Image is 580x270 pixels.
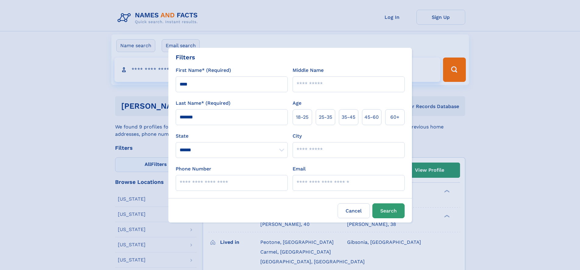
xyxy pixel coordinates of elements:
label: First Name* (Required) [176,67,231,74]
span: 35‑45 [342,114,355,121]
label: Age [293,100,301,107]
label: Middle Name [293,67,324,74]
label: Email [293,165,306,173]
label: City [293,132,302,140]
span: 60+ [390,114,399,121]
label: Last Name* (Required) [176,100,230,107]
label: State [176,132,288,140]
div: Filters [176,53,195,62]
span: 25‑35 [319,114,332,121]
button: Search [372,203,405,218]
span: 18‑25 [296,114,308,121]
label: Cancel [338,203,370,218]
span: 45‑60 [364,114,379,121]
label: Phone Number [176,165,211,173]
